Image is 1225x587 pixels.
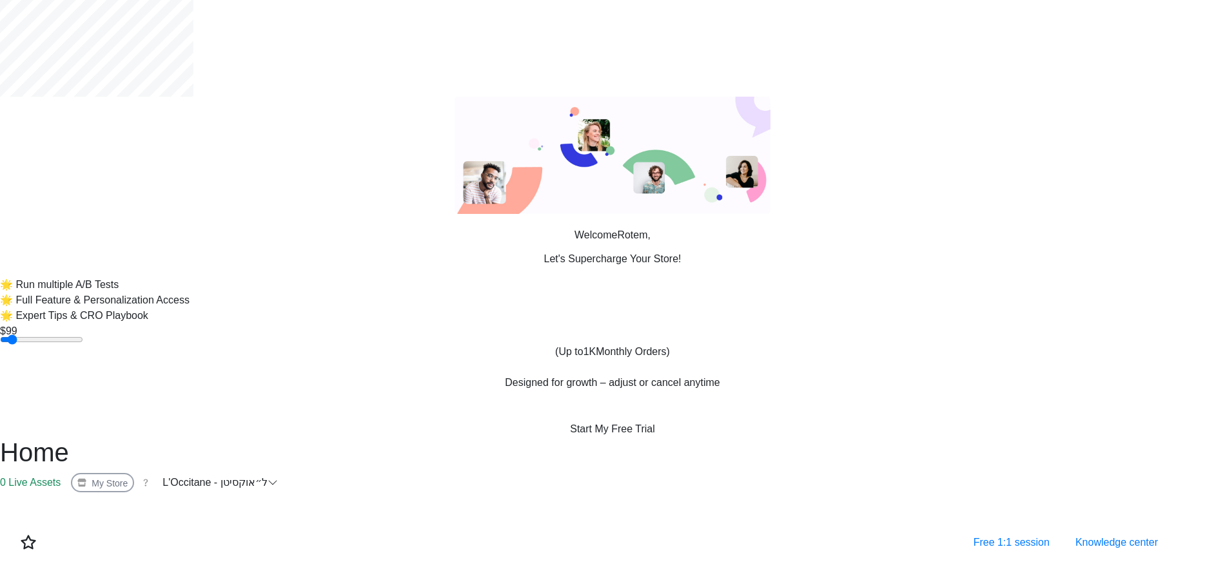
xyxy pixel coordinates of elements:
div: Knowledge center [139,475,152,490]
button: Start My Free Trial [570,421,655,437]
a: My Store [71,473,134,492]
span: My Store [92,477,128,490]
div: Welcome onboard! [48,523,963,544]
div: To get started visit our knowledge center or book a free 1:1 session with one of our product expe... [48,544,963,562]
div: L'Occitane - ל״אוקסיטן [162,475,277,490]
a: Knowledge center [1060,535,1173,550]
a: Free 1:1 session [974,535,1050,550]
